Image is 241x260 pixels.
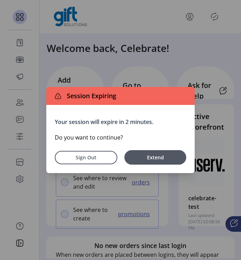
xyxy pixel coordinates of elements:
p: Do you want to continue? [55,133,186,142]
span: Extend [128,154,183,161]
p: Your session will expire in 2 minutes. [55,118,186,126]
button: Sign Out [55,151,117,164]
span: Sign Out [64,154,108,161]
span: Session Expiring [64,91,116,101]
button: Extend [124,150,186,165]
